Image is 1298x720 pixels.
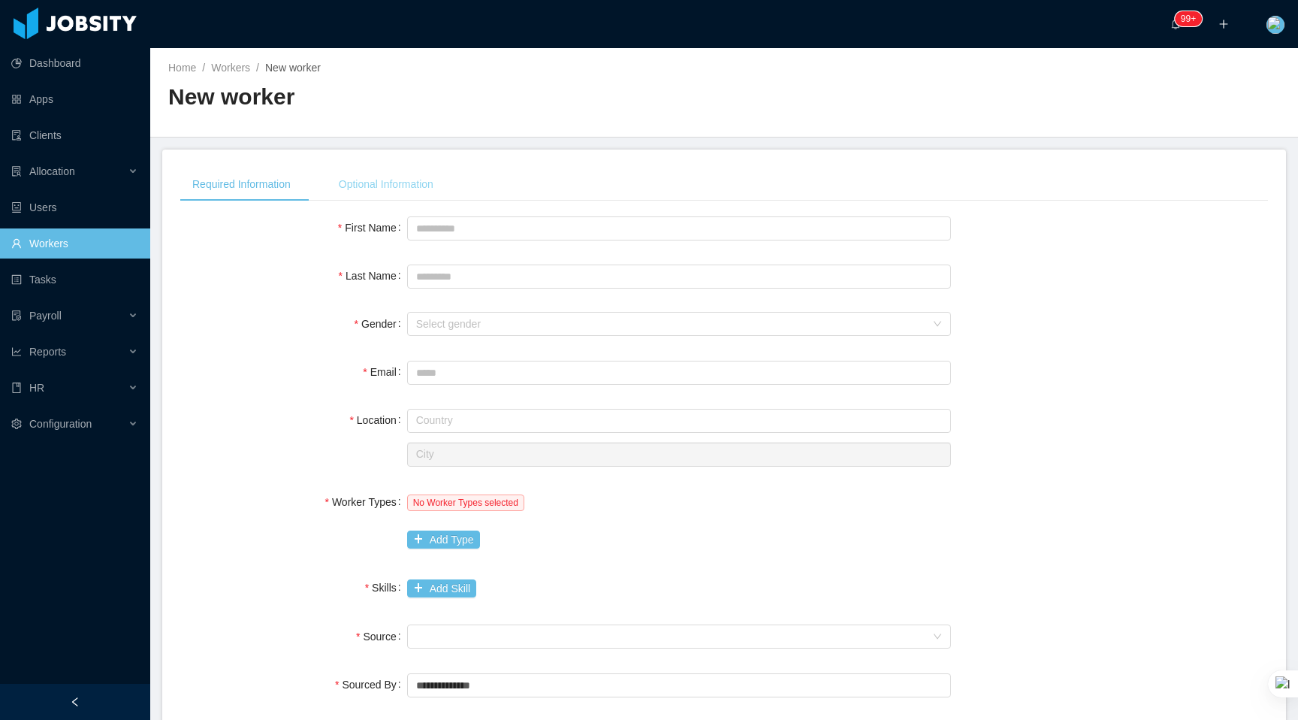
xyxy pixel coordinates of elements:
span: / [202,62,205,74]
a: icon: userWorkers [11,228,138,259]
i: icon: file-protect [11,310,22,321]
i: icon: setting [11,419,22,429]
span: Allocation [29,165,75,177]
span: No Worker Types selected [407,495,524,511]
i: icon: solution [11,166,22,177]
div: Required Information [180,168,303,201]
a: icon: profileTasks [11,265,138,295]
span: New worker [265,62,321,74]
span: / [256,62,259,74]
sup: 915 [1175,11,1202,26]
input: Last Name [407,265,951,289]
i: icon: line-chart [11,346,22,357]
span: Configuration [29,418,92,430]
a: icon: pie-chartDashboard [11,48,138,78]
i: icon: plus [1218,19,1229,29]
button: icon: plusAdd Type [407,531,480,549]
h2: New worker [168,82,724,113]
input: Email [407,361,951,385]
label: Source [356,631,407,643]
a: icon: robotUsers [11,192,138,222]
label: Gender [355,318,407,330]
button: icon: plusAdd Skill [407,579,476,597]
span: HR [29,382,44,394]
label: Email [363,366,406,378]
i: icon: book [11,383,22,393]
i: icon: bell [1170,19,1181,29]
a: Home [168,62,196,74]
div: Optional Information [327,168,445,201]
label: First Name [338,222,407,234]
label: Skills [365,582,407,594]
a: icon: auditClients [11,120,138,150]
label: Worker Types [324,496,406,508]
span: Reports [29,346,66,358]
label: Sourced By [335,679,407,691]
label: Last Name [339,270,407,282]
div: Select gender [416,316,925,331]
a: icon: appstoreApps [11,84,138,114]
img: fd154270-6900-11e8-8dba-5d495cac71c7_5cf6810034285.jpeg [1266,16,1284,34]
i: icon: down [933,319,942,330]
span: Payroll [29,310,62,322]
a: Workers [211,62,250,74]
label: Location [349,414,406,426]
input: First Name [407,216,951,241]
